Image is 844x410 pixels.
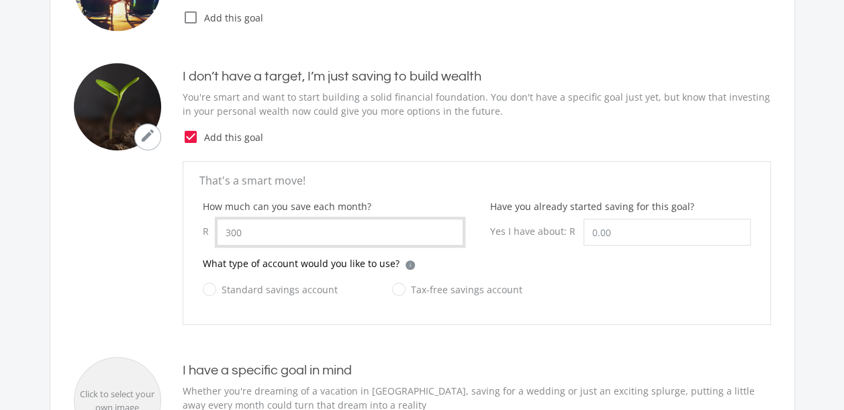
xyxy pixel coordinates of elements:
[392,281,522,298] label: Tax-free savings account
[406,260,415,270] div: i
[140,127,156,144] i: mode_edit
[203,199,371,213] label: How much can you save each month?
[134,123,161,150] button: mode_edit
[583,219,751,246] input: 0.00
[183,90,771,118] p: You're smart and want to start building a solid financial foundation. You don't have a specific g...
[217,219,463,246] input: 0.00
[490,219,583,244] div: Yes I have about: R
[183,362,771,378] h4: I have a specific goal in mind
[203,219,217,244] div: R
[183,129,199,145] i: check_box
[203,281,338,298] label: Standard savings account
[183,68,771,85] h4: I don’t have a target, I’m just saving to build wealth
[199,130,771,144] span: Add this goal
[183,9,199,25] i: check_box_outline_blank
[490,199,694,213] label: Have you already started saving for this goal?
[199,172,754,189] p: That's a smart move!
[199,11,771,25] span: Add this goal
[203,256,400,270] p: What type of account would you like to use?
